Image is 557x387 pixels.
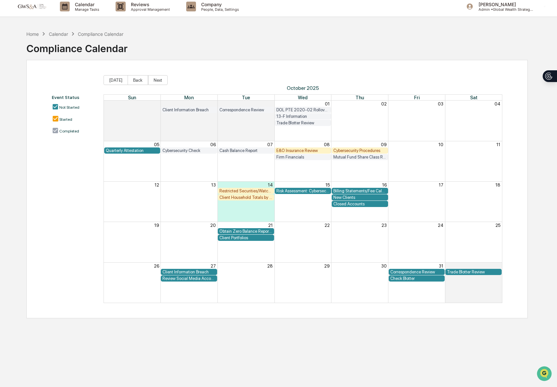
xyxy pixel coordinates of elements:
[473,7,534,12] p: Admin • Global Wealth Strategies Associates
[495,223,500,228] button: 25
[414,95,420,100] span: Fri
[196,7,242,12] p: People, Data, Settings
[52,95,97,100] div: Event Status
[324,263,330,269] button: 29
[438,223,443,228] button: 24
[70,2,103,7] p: Calendar
[70,7,103,12] p: Manage Tasks
[536,366,554,383] iframe: Open customer support
[333,155,386,159] div: Mutual Fund Share Class Review
[148,75,168,85] button: Next
[47,83,52,88] div: 🗄️
[184,95,194,100] span: Mon
[439,182,443,187] button: 17
[381,101,387,106] button: 02
[326,182,330,187] button: 15
[211,263,216,269] button: 27
[26,37,128,54] div: Compliance Calendar
[65,110,79,115] span: Pylon
[22,50,107,56] div: Start new chat
[59,105,79,110] div: Not Started
[46,110,79,115] a: Powered byPylon
[104,94,503,303] div: Month View
[111,52,118,60] button: Start new chat
[268,182,273,187] button: 14
[128,95,136,100] span: Sun
[381,263,387,269] button: 30
[211,182,216,187] button: 13
[267,263,273,269] button: 28
[439,142,443,147] button: 10
[382,223,387,228] button: 23
[496,142,500,147] button: 11
[210,223,216,228] button: 20
[276,120,329,125] div: Trade Blotter Review
[333,188,386,193] div: Billing Statements/Fee Calculations Report
[210,101,216,106] button: 29
[242,95,250,100] span: Tue
[381,142,387,147] button: 09
[7,83,12,88] div: 🖐️
[26,31,39,37] div: Home
[276,148,329,153] div: E&O Insurance Review
[276,107,329,112] div: DOL PTE 2020-02 Rollover Reviews
[390,276,443,281] div: Check Blotter
[7,14,118,24] p: How can we help?
[447,270,500,274] div: Trade Blotter Review
[162,270,216,274] div: Client Information Breach
[4,92,44,104] a: 🔎Data Lookup
[333,148,386,153] div: Cybersecurity Procedures
[154,142,159,147] button: 05
[128,75,148,85] button: Back
[298,95,308,100] span: Wed
[104,85,503,91] span: October 2025
[162,148,216,153] div: Cybersecurity Check
[78,31,123,37] div: Compliance Calendar
[325,101,330,106] button: 01
[59,117,72,122] div: Started
[49,31,68,37] div: Calendar
[219,235,272,240] div: Client Portfolios
[219,148,272,153] div: Cash Balance Report
[162,276,216,281] div: Review Social Media Accounts
[219,107,272,112] div: Correspondence Review
[106,148,159,153] div: Quarterly Attestation
[495,182,500,187] button: 18
[154,101,159,106] button: 28
[324,142,330,147] button: 08
[333,201,386,206] div: Closed Accounts
[333,195,386,200] div: New Clients
[59,129,79,133] div: Completed
[470,95,478,100] span: Sat
[4,79,45,91] a: 🖐️Preclearance
[473,2,534,7] p: [PERSON_NAME]
[276,155,329,159] div: Firm Financials
[494,101,500,106] button: 04
[276,188,329,193] div: Risk Assessment: Cybersecurity and Technology Vendor Review
[45,79,83,91] a: 🗄️Attestations
[268,223,273,228] button: 21
[219,188,272,193] div: Restricted Securities/Watchlist
[219,229,272,234] div: Obtain Zero Balance Report from Custodian
[7,95,12,100] div: 🔎
[16,3,47,9] img: logo
[7,50,18,62] img: 1746055101610-c473b297-6a78-478c-a979-82029cc54cd1
[13,82,42,89] span: Preclearance
[210,142,216,147] button: 06
[390,270,443,274] div: Correspondence Review
[438,101,443,106] button: 03
[13,94,41,101] span: Data Lookup
[382,182,387,187] button: 16
[267,142,273,147] button: 07
[276,114,329,119] div: 13-F Information
[325,223,330,228] button: 22
[154,263,159,269] button: 26
[219,195,272,200] div: Client Household Totals by State
[196,2,242,7] p: Company
[104,75,128,85] button: [DATE]
[439,263,443,269] button: 31
[355,95,364,100] span: Thu
[155,182,159,187] button: 12
[154,223,159,228] button: 19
